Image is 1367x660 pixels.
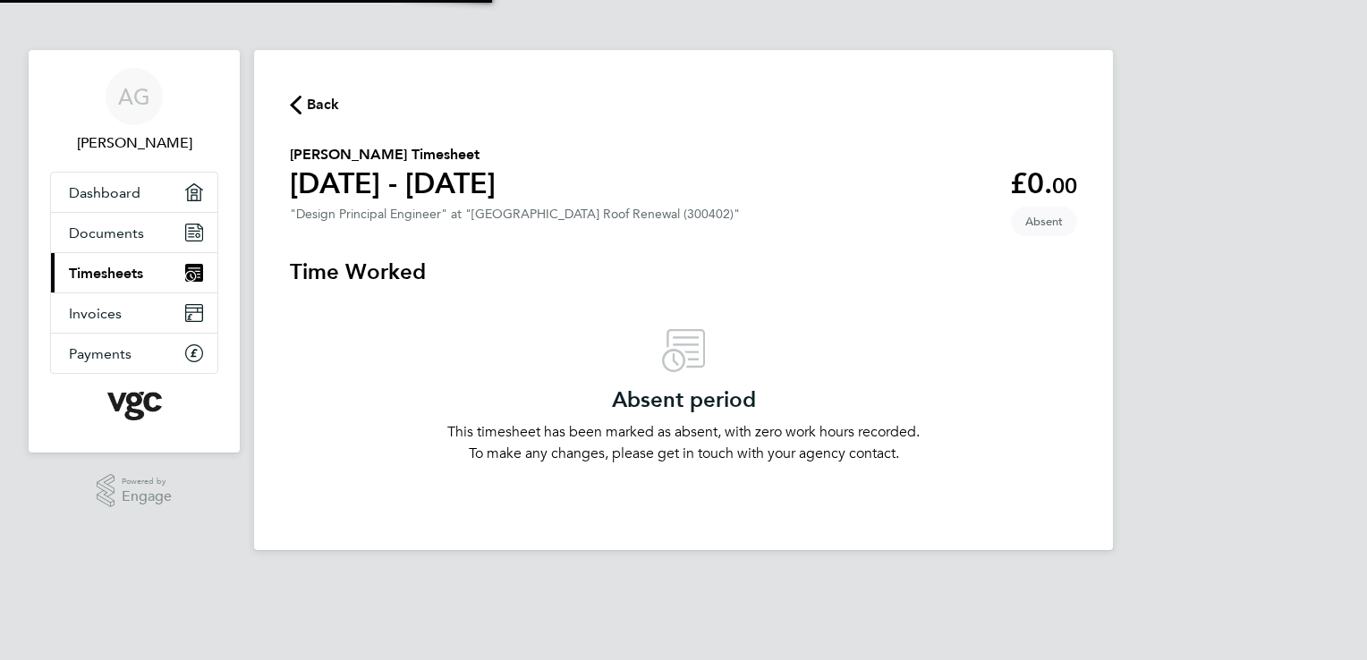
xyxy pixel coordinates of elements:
span: Payments [69,345,132,362]
a: Documents [51,213,217,252]
p: This timesheet has been marked as absent, with zero work hours recorded. [290,421,1077,443]
span: Andrew Gordon [50,132,218,154]
span: 00 [1052,173,1077,199]
span: Powered by [122,474,172,489]
a: Invoices [51,293,217,333]
span: Invoices [69,305,122,322]
span: Documents [69,224,144,241]
span: AG [118,85,150,108]
a: Dashboard [51,173,217,212]
p: To make any changes, please get in touch with your agency contact. [290,443,1077,464]
a: Timesheets [51,253,217,292]
span: Dashboard [69,184,140,201]
a: Payments [51,334,217,373]
a: Powered byEngage [97,474,173,508]
h3: Time Worked [290,258,1077,286]
span: This timesheet is Absent. [1011,207,1077,236]
app-decimal: £0. [1010,166,1077,200]
nav: Main navigation [29,50,240,453]
button: Back [290,93,340,115]
h1: [DATE] - [DATE] [290,165,496,201]
span: Back [307,94,340,115]
img: vgcgroup-logo-retina.png [107,392,162,420]
div: "Design Principal Engineer" at "[GEOGRAPHIC_DATA] Roof Renewal (300402)" [290,207,740,222]
span: Timesheets [69,265,143,282]
a: AG[PERSON_NAME] [50,68,218,154]
h2: [PERSON_NAME] Timesheet [290,144,496,165]
h3: Absent period [290,385,1077,414]
a: Go to home page [50,392,218,420]
span: Engage [122,489,172,504]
